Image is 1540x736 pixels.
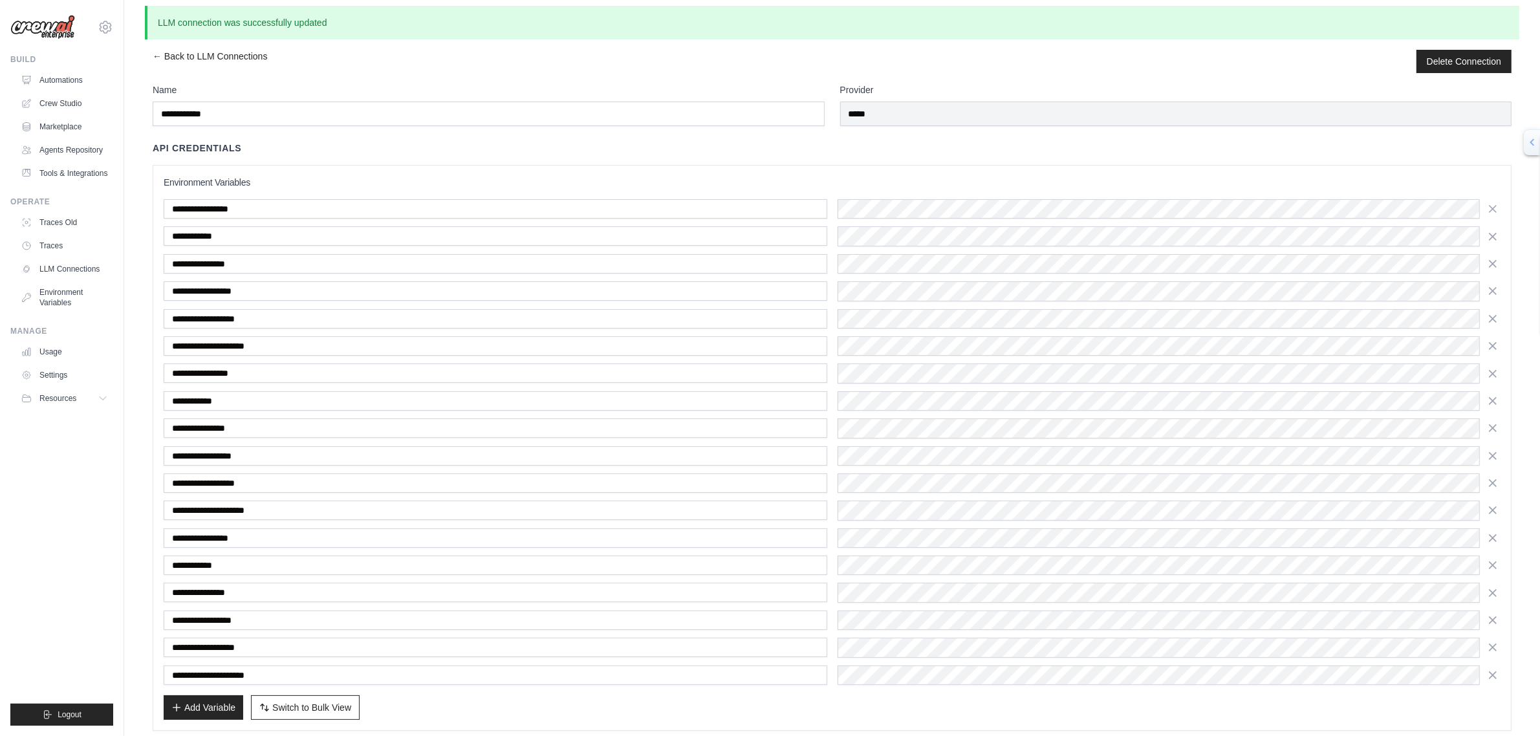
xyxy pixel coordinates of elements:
span: Switch to Bulk View [272,701,351,714]
img: Logo [10,15,75,39]
a: Agents Repository [16,140,113,160]
div: Build [10,54,113,65]
a: Marketplace [16,116,113,137]
a: Usage [16,341,113,362]
span: Logout [58,709,81,720]
a: Environment Variables [16,282,113,313]
a: Crew Studio [16,93,113,114]
button: Switch to Bulk View [251,695,360,720]
a: Settings [16,365,113,385]
a: Tools & Integrations [16,163,113,184]
label: Provider [840,83,1512,96]
button: Resources [16,388,113,409]
button: Delete Connection [1427,55,1501,68]
a: ← Back to LLM Connections [153,50,267,73]
a: Traces [16,235,113,256]
a: Automations [16,70,113,91]
div: Manage [10,326,113,336]
p: LLM connection was successfully updated [145,6,1519,39]
label: Name [153,83,825,96]
button: Add Variable [164,695,243,720]
div: Operate [10,197,113,207]
h4: API Credentials [153,142,241,155]
h3: Environment Variables [164,176,1501,189]
span: Resources [39,393,76,404]
button: Logout [10,704,113,726]
a: LLM Connections [16,259,113,279]
a: Traces Old [16,212,113,233]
